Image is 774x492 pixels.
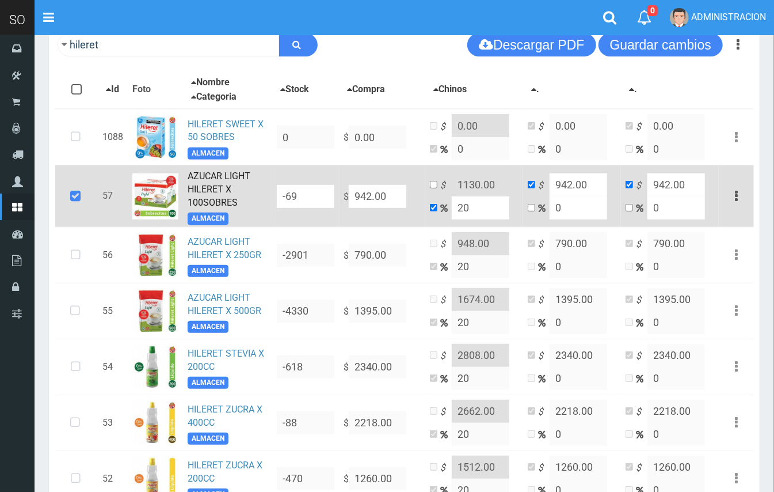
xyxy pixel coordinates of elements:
button: Stock [277,82,312,97]
td: 53 [98,395,128,451]
span: 0 [647,5,658,16]
input: Ingrese su busqueda [58,33,280,56]
i: $ [538,350,550,363]
span: ALMACEN [188,265,228,277]
a: AZUCAR LIGHT HILERET X 250GR [188,236,261,260]
button: Categoria [188,90,240,104]
i: $ [636,120,647,134]
td: $ [339,339,425,395]
button: . [626,82,640,97]
a: AZUCAR LIGHT HILERET X 500GR [188,292,261,316]
td: $ [339,395,425,451]
i: $ [538,120,550,134]
td: 56 [98,227,128,283]
i: $ [538,179,550,192]
button: Compra [344,82,388,97]
img: ... [132,232,178,278]
td: 55 [98,283,128,339]
button: Nombre [188,75,233,90]
img: ... [132,288,178,334]
span: ALMACEN [188,377,228,389]
i: $ [440,238,452,251]
i: $ [538,238,550,251]
span: ALMACEN [188,433,228,445]
a: HILERET ZUCRA X 200CC [188,460,262,484]
td: $ [339,109,425,165]
i: $ [636,461,647,475]
button: Guardar cambios [598,33,723,56]
td: 1088 [98,109,128,165]
i: $ [636,350,647,363]
th: Foto [128,71,183,109]
img: ... [132,173,178,219]
td: $ [339,283,425,339]
span: ALMACEN [188,147,228,160]
img: ... [132,114,178,160]
i: $ [636,294,647,307]
span: ALMACEN [188,321,228,333]
i: $ [636,179,647,192]
img: ... [132,400,178,446]
i: $ [440,461,452,475]
button: . [528,82,543,97]
span: ALMACEN [188,213,228,225]
td: 54 [98,339,128,395]
i: $ [440,350,452,363]
button: Descargar PDF [467,33,596,56]
a: HILERET SWEET X 50 SOBRES [188,119,264,143]
img: ... [132,344,178,390]
span: ADMINISTRACION [691,12,766,22]
i: $ [440,406,452,419]
i: $ [636,238,647,251]
i: $ [538,461,550,475]
button: Id [102,82,123,97]
a: AZUCAR LIGHT HILERET X 100SOBRES [188,171,250,208]
button: Chinos [430,82,470,97]
img: User Image [670,8,689,27]
i: $ [538,406,550,419]
a: HILERET STEVIA X 200CC [188,348,264,372]
i: $ [440,120,452,134]
i: $ [440,179,452,192]
a: HILERET ZUCRA X 400CC [188,404,262,428]
i: $ [538,294,550,307]
td: $ [339,165,425,228]
td: 57 [98,165,128,228]
i: $ [636,406,647,419]
i: $ [440,294,452,307]
td: $ [339,227,425,283]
